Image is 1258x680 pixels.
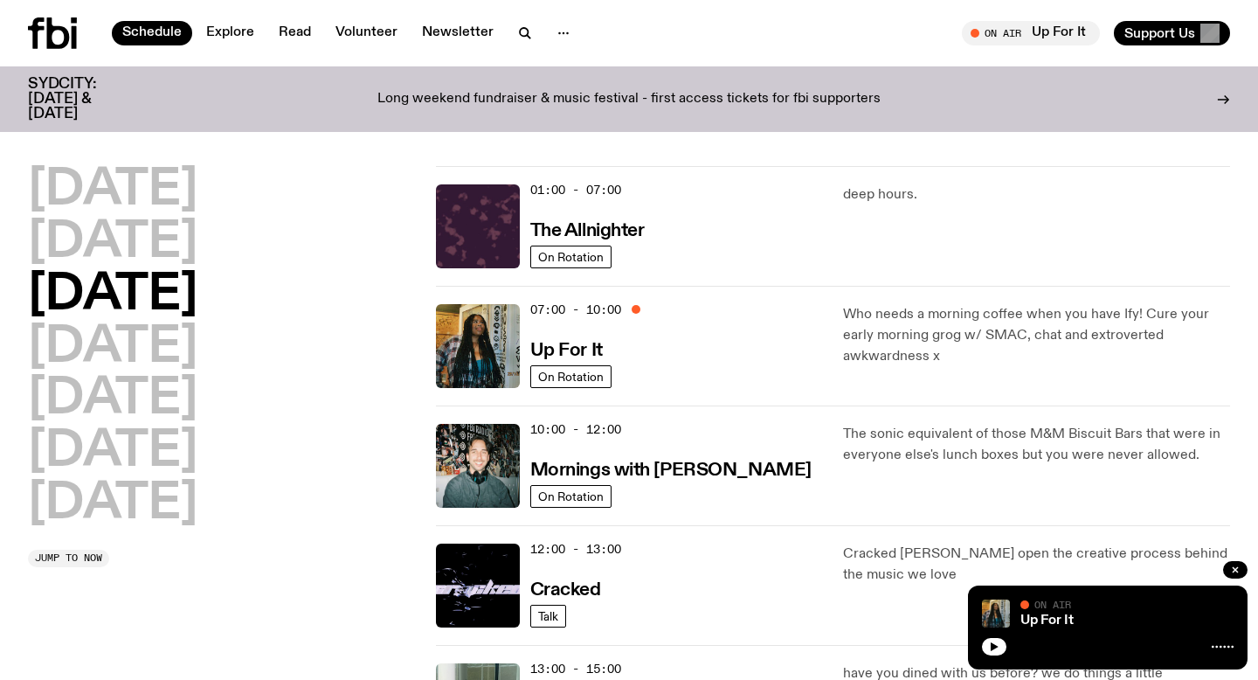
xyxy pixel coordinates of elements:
a: Up For It [1020,614,1074,628]
a: Cracked [530,578,601,600]
a: On Rotation [530,485,612,508]
a: Volunteer [325,21,408,45]
button: [DATE] [28,480,197,529]
a: Newsletter [411,21,504,45]
a: On Rotation [530,246,612,268]
a: On Rotation [530,365,612,388]
button: [DATE] [28,427,197,476]
span: On Air [1034,599,1071,610]
p: Who needs a morning coffee when you have Ify! Cure your early morning grog w/ SMAC, chat and extr... [843,304,1230,367]
a: Read [268,21,321,45]
button: [DATE] [28,323,197,372]
button: [DATE] [28,271,197,320]
img: Logo for Podcast Cracked. Black background, with white writing, with glass smashing graphics [436,544,520,628]
img: Ify - a Brown Skin girl with black braided twists, looking up to the side with her tongue stickin... [436,304,520,388]
a: Schedule [112,21,192,45]
button: Support Us [1114,21,1230,45]
span: Jump to now [35,553,102,563]
span: On Rotation [538,489,604,503]
h3: Cracked [530,581,601,600]
button: [DATE] [28,219,197,267]
span: On Rotation [538,250,604,263]
a: The Allnighter [530,219,645,240]
button: [DATE] [28,166,197,215]
p: deep hours. [843,184,1230,205]
a: Mornings with [PERSON_NAME] [530,458,812,480]
img: Ify - a Brown Skin girl with black braided twists, looking up to the side with her tongue stickin... [982,600,1010,628]
h3: Mornings with [PERSON_NAME] [530,461,812,480]
span: Support Us [1124,25,1195,41]
span: 01:00 - 07:00 [530,182,621,198]
h3: SYDCITY: [DATE] & [DATE] [28,77,140,121]
h3: Up For It [530,342,603,360]
span: 13:00 - 15:00 [530,661,621,677]
span: 07:00 - 10:00 [530,302,621,318]
img: Radio presenter Ben Hansen sits in front of a wall of photos and an fbi radio sign. Film photo. B... [436,424,520,508]
span: On Rotation [538,370,604,383]
button: [DATE] [28,375,197,424]
span: 10:00 - 12:00 [530,421,621,438]
a: Explore [196,21,265,45]
span: Talk [538,609,558,622]
button: On AirUp For It [962,21,1100,45]
button: Jump to now [28,550,109,567]
p: Cracked [PERSON_NAME] open the creative process behind the music we love [843,544,1230,586]
a: Up For It [530,338,603,360]
a: Talk [530,605,566,628]
p: Long weekend fundraiser & music festival - first access tickets for fbi supporters [377,92,881,108]
h3: The Allnighter [530,222,645,240]
p: The sonic equivalent of those M&M Biscuit Bars that were in everyone else's lunch boxes but you w... [843,424,1230,466]
span: 12:00 - 13:00 [530,541,621,558]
